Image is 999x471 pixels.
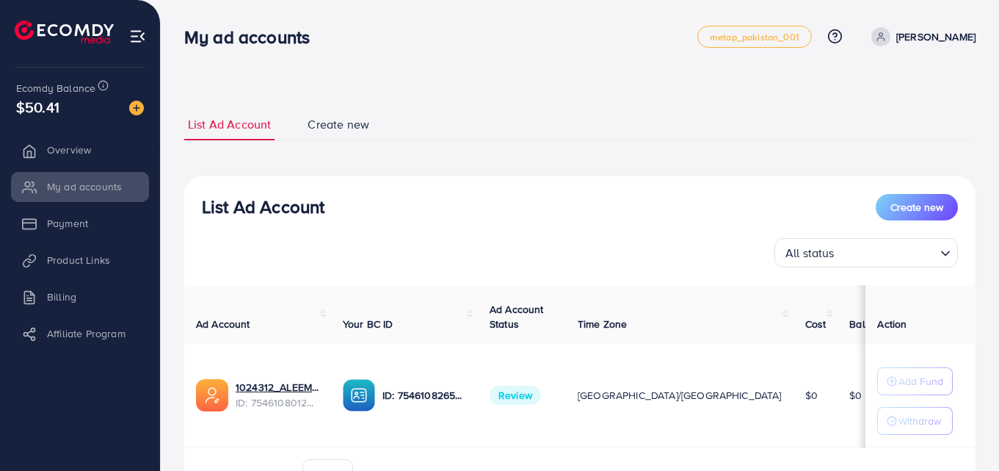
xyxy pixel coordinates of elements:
[697,26,812,48] a: metap_pakistan_001
[849,317,888,331] span: Balance
[343,379,375,411] img: ic-ba-acc.ded83a64.svg
[236,380,319,395] a: 1024312_ALEEM SHOKAT_1756965660811
[876,194,958,220] button: Create new
[877,367,953,395] button: Add Fund
[490,386,541,405] span: Review
[16,81,95,96] span: Ecomdy Balance
[308,116,369,133] span: Create new
[196,379,228,411] img: ic-ads-acc.e4c84228.svg
[188,116,271,133] span: List Ad Account
[129,101,144,115] img: image
[16,96,59,118] span: $50.41
[202,196,324,217] h3: List Ad Account
[196,317,250,331] span: Ad Account
[849,388,862,403] span: $0
[805,317,827,331] span: Cost
[578,388,782,403] span: [GEOGRAPHIC_DATA]/[GEOGRAPHIC_DATA]
[129,28,146,45] img: menu
[898,412,941,430] p: Withdraw
[15,21,114,43] img: logo
[877,407,953,435] button: Withdraw
[184,26,322,48] h3: My ad accounts
[782,242,838,264] span: All status
[236,380,319,410] div: <span class='underline'>1024312_ALEEM SHOKAT_1756965660811</span></br>7546108012013043720
[865,27,976,46] a: [PERSON_NAME]
[343,317,393,331] span: Your BC ID
[382,386,466,404] p: ID: 7546108265525002258
[877,317,907,331] span: Action
[839,240,934,264] input: Search for option
[710,32,799,42] span: metap_pakistan_001
[898,373,943,390] p: Add Fund
[774,238,958,267] div: Search for option
[236,395,319,410] span: ID: 7546108012013043720
[578,317,627,331] span: Time Zone
[890,200,943,215] span: Create new
[896,28,976,46] p: [PERSON_NAME]
[805,388,818,403] span: $0
[490,302,544,331] span: Ad Account Status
